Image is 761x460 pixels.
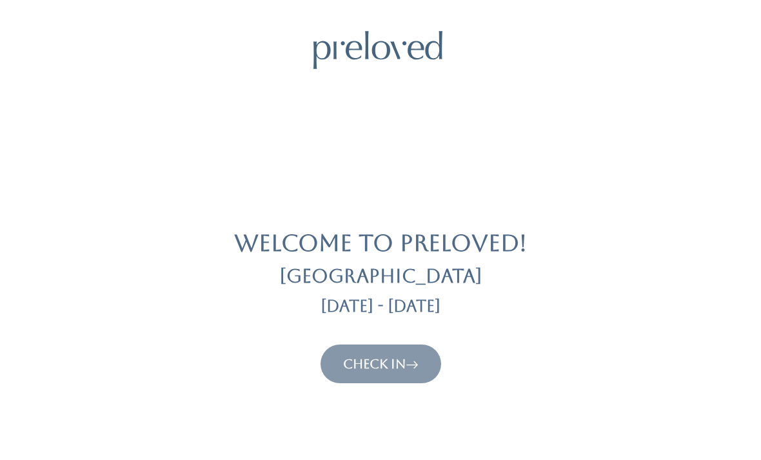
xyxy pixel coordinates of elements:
[321,297,440,315] h3: [DATE] - [DATE]
[313,31,442,69] img: preloved logo
[343,356,419,372] a: Check In
[234,230,527,256] h1: Welcome to Preloved!
[279,266,482,287] h2: [GEOGRAPHIC_DATA]
[321,345,441,383] button: Check In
